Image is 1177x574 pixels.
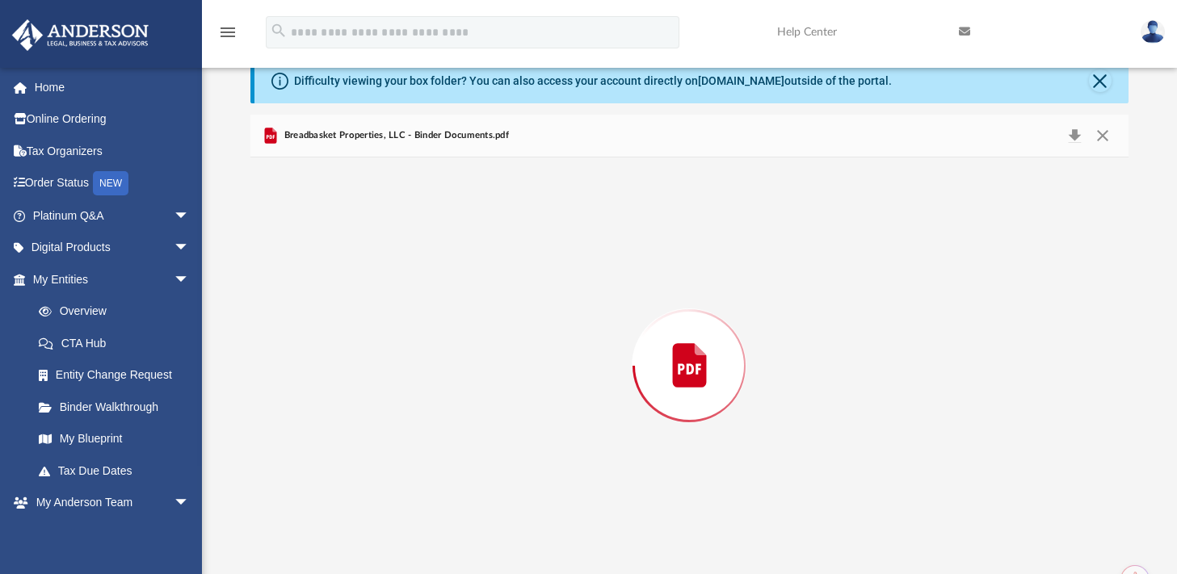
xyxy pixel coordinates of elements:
a: Platinum Q&Aarrow_drop_down [11,199,214,232]
a: My Anderson Team [23,518,198,551]
span: Breadbasket Properties, LLC - Binder Documents.pdf [280,128,509,143]
a: [DOMAIN_NAME] [698,74,784,87]
i: menu [218,23,238,42]
a: My Blueprint [23,423,206,455]
div: Difficulty viewing your box folder? You can also access your account directly on outside of the p... [294,73,892,90]
a: Order StatusNEW [11,167,214,200]
span: arrow_drop_down [174,232,206,265]
span: arrow_drop_down [174,199,206,233]
a: CTA Hub [23,327,214,359]
a: menu [218,31,238,42]
button: Close [1088,124,1117,147]
button: Close [1089,69,1112,92]
a: My Entitiesarrow_drop_down [11,263,214,295]
a: Home [11,71,214,103]
div: Preview [250,115,1128,574]
a: Digital Productsarrow_drop_down [11,232,214,264]
div: NEW [93,171,128,195]
button: Download [1060,124,1089,147]
i: search [270,22,288,40]
a: Binder Walkthrough [23,391,214,423]
a: Tax Due Dates [23,455,214,487]
a: Entity Change Request [23,359,214,392]
img: User Pic [1141,20,1165,44]
a: Tax Organizers [11,135,214,167]
span: arrow_drop_down [174,487,206,520]
img: Anderson Advisors Platinum Portal [7,19,153,51]
a: Online Ordering [11,103,214,136]
span: arrow_drop_down [174,263,206,296]
a: Overview [23,295,214,328]
a: My Anderson Teamarrow_drop_down [11,487,206,519]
